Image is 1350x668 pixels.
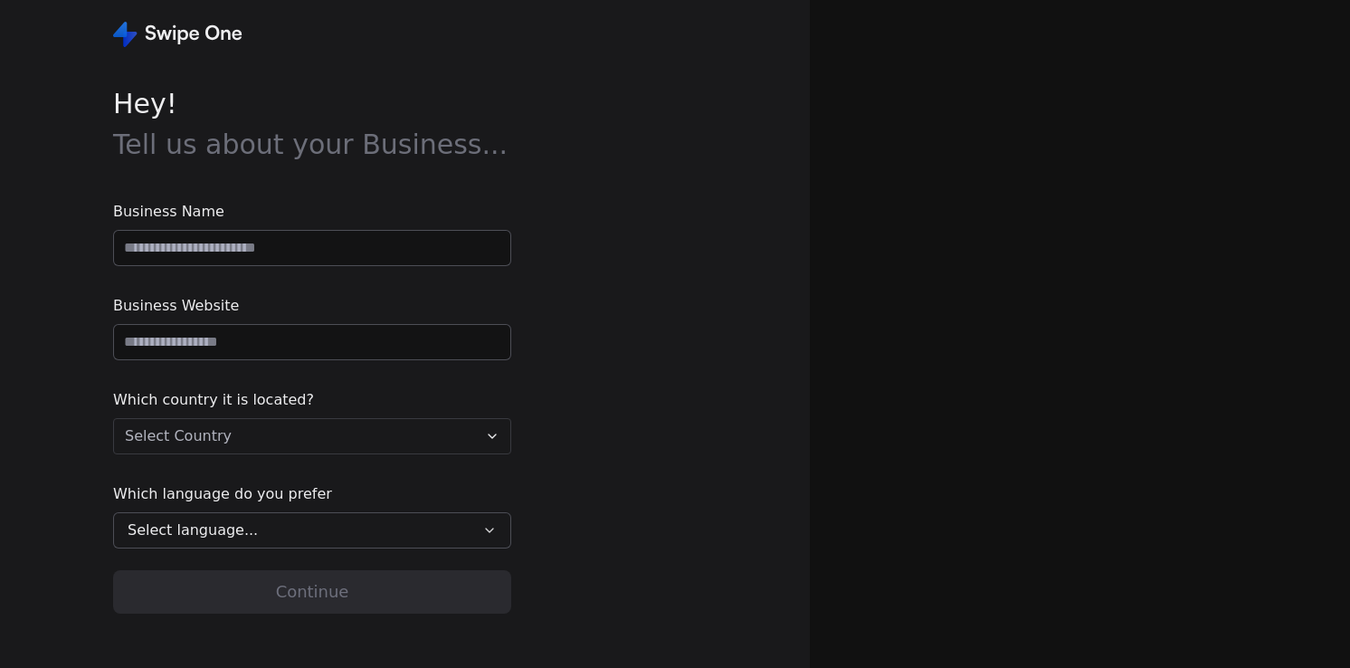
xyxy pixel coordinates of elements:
[113,201,511,223] span: Business Name
[128,520,258,541] span: Select language...
[113,295,511,317] span: Business Website
[113,129,508,160] span: Tell us about your Business...
[113,483,511,505] span: Which language do you prefer
[125,425,232,447] span: Select Country
[113,83,511,165] span: Hey !
[113,570,511,614] button: Continue
[113,389,511,411] span: Which country it is located?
